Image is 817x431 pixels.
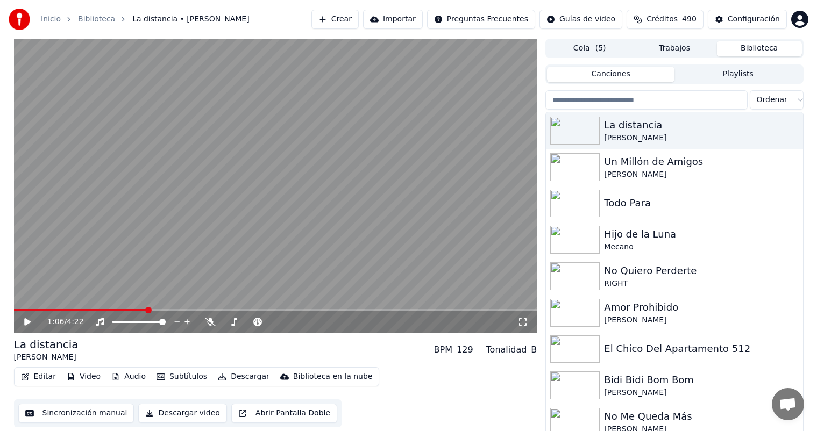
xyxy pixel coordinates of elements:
div: Biblioteca en la nube [293,371,373,382]
span: 490 [682,14,697,25]
div: El Chico Del Apartamento 512 [604,341,798,356]
button: Abrir Pantalla Doble [231,404,337,423]
button: Descargar video [138,404,226,423]
div: / [47,317,73,327]
div: RIGHT [604,278,798,289]
div: Todo Para [604,196,798,211]
div: BPM [434,343,452,356]
div: B [531,343,537,356]
span: Créditos [647,14,678,25]
button: Biblioteca [717,41,802,56]
button: Playlists [674,67,802,82]
div: La distancia [604,118,798,133]
button: Preguntas Frecuentes [427,10,535,29]
div: No Me Queda Más [604,409,798,424]
nav: breadcrumb [41,14,250,25]
button: Guías de video [539,10,622,29]
div: Hijo de la Luna [604,227,798,242]
div: [PERSON_NAME] [604,133,798,143]
span: ( 5 ) [595,43,606,54]
div: [PERSON_NAME] [14,352,79,363]
button: Crear [311,10,359,29]
span: La distancia • [PERSON_NAME] [132,14,249,25]
div: Mecano [604,242,798,253]
button: Subtítulos [152,369,211,384]
button: Audio [107,369,150,384]
button: Créditos490 [627,10,704,29]
button: Canciones [547,67,674,82]
div: Amor Prohibido [604,300,798,315]
a: Chat abierto [772,388,804,420]
div: 129 [457,343,473,356]
div: Configuración [728,14,780,25]
span: 1:06 [47,317,64,327]
div: [PERSON_NAME] [604,387,798,398]
button: Descargar [214,369,274,384]
button: Video [62,369,105,384]
div: La distancia [14,337,79,352]
button: Cola [547,41,632,56]
button: Importar [363,10,423,29]
div: [PERSON_NAME] [604,169,798,180]
div: [PERSON_NAME] [604,315,798,326]
a: Biblioteca [78,14,115,25]
button: Sincronización manual [18,404,134,423]
div: Tonalidad [486,343,527,356]
div: Bidi Bidi Bom Bom [604,372,798,387]
a: Inicio [41,14,61,25]
button: Configuración [708,10,787,29]
img: youka [9,9,30,30]
div: Un Millón de Amigos [604,154,798,169]
div: No Quiero Perderte [604,263,798,278]
span: 4:22 [67,317,83,327]
button: Trabajos [632,41,717,56]
span: Ordenar [757,95,787,105]
button: Editar [17,369,60,384]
